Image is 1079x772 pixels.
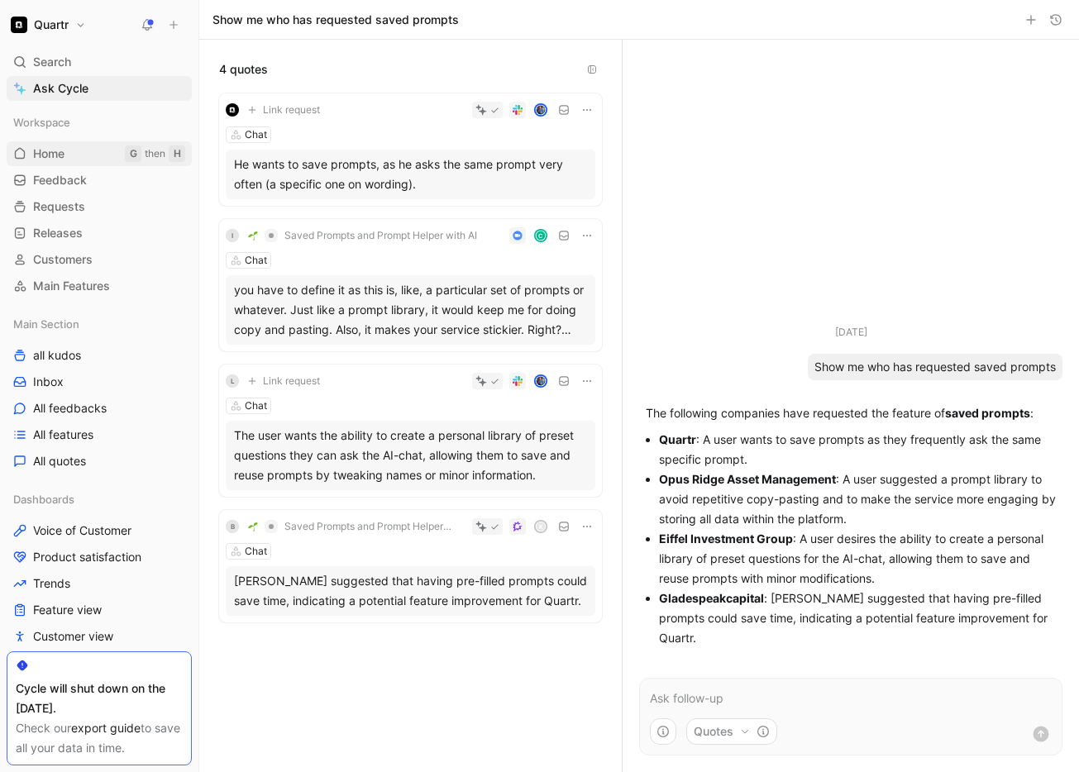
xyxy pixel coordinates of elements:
img: 🌱 [248,231,258,241]
p: The following companies have requested the feature of : [646,403,1056,423]
div: you have to define it as this is, like, a particular set of prompts or whatever. Just like a prom... [234,280,587,340]
span: Requests [33,198,85,215]
strong: Eiffel Investment Group [659,531,793,546]
strong: Opus Ridge Asset Management [659,472,836,486]
span: Home [33,145,64,162]
span: Inbox [33,374,64,390]
button: 🌱Saved Prompts and Prompt Helper with AI [242,226,483,245]
button: Quotes [686,718,777,745]
span: Saved Prompts and Prompt Helper with AI [284,520,451,533]
span: Link request [263,103,320,117]
a: Main Features [7,274,192,298]
div: Chat [245,252,267,269]
span: Saved Prompts and Prompt Helper with AI [284,229,477,242]
span: Voice of Customer [33,522,131,539]
div: Dashboards [7,487,192,512]
span: Trends [33,575,70,592]
h1: Show me who has requested saved prompts [212,12,459,28]
a: Voice of Customer [7,518,192,543]
div: Main Sectionall kudosInboxAll feedbacksAll featuresAll quotes [7,312,192,474]
span: Main Section [13,316,79,332]
span: all kudos [33,347,81,364]
span: Dashboards [13,491,74,508]
button: QuartrQuartr [7,13,90,36]
span: Customer view [33,628,113,645]
a: All quotes [7,449,192,474]
div: then [145,145,165,162]
a: export guide [71,721,141,735]
div: K [536,522,547,532]
h1: Quartr [34,17,69,32]
a: All features [7,422,192,447]
img: 🌱 [248,522,258,531]
div: [PERSON_NAME] suggested that having pre-filled prompts could save time, indicating a potential fe... [234,571,587,611]
a: Customers [7,247,192,272]
span: Search [33,52,71,72]
img: avatar [536,376,547,387]
div: C [536,231,547,241]
li: : A user wants to save prompts as they frequently ask the same specific prompt. [659,430,1056,469]
button: Link request [242,371,326,391]
div: Check our to save all your data in time. [16,718,183,758]
a: all kudos [7,343,192,368]
div: Chat [245,126,267,143]
div: I [226,229,239,242]
div: Chat [245,398,267,414]
a: All feedbacks [7,396,192,421]
div: DashboardsVoice of CustomerProduct satisfactionTrendsFeature viewCustomer view [7,487,192,649]
a: Feature view [7,598,192,622]
img: avatar [536,105,547,116]
span: All feedbacks [33,400,107,417]
a: Inbox [7,369,192,394]
div: Main Section [7,312,192,336]
span: Feature view [33,602,102,618]
a: Requests [7,194,192,219]
span: Ask Cycle [33,79,88,98]
div: Chat [245,543,267,560]
span: All features [33,427,93,443]
span: Feedback [33,172,87,188]
a: HomeGthenH [7,141,192,166]
span: 4 quotes [219,60,268,79]
span: Main Features [33,278,110,294]
li: : A user desires the ability to create a personal library of preset questions for the AI-chat, al... [659,529,1056,589]
span: Customers [33,251,93,268]
img: Quartr [11,17,27,33]
li: : [PERSON_NAME] suggested that having pre-filled prompts could save time, indicating a potential ... [659,589,1056,648]
div: The user wants the ability to create a personal library of preset questions they can ask the AI-c... [234,426,587,485]
a: Product satisfaction [7,545,192,569]
strong: Quartr [659,432,696,446]
img: logo [226,103,239,117]
div: He wants to save prompts, as he asks the same prompt very often (a specific one on wording). [234,155,587,194]
div: B [226,520,239,533]
li: : A user suggested a prompt library to avoid repetitive copy-pasting and to make the service more... [659,469,1056,529]
span: Link request [263,374,320,388]
a: Releases [7,221,192,245]
span: All quotes [33,453,86,469]
strong: saved prompts [945,406,1030,420]
div: Show me who has requested saved prompts [808,354,1062,380]
a: Trends [7,571,192,596]
div: [DATE] [835,324,867,341]
div: Search [7,50,192,74]
div: L [226,374,239,388]
div: G [125,145,141,162]
a: Customer view [7,624,192,649]
span: Releases [33,225,83,241]
button: 🌱Saved Prompts and Prompt Helper with AI [242,517,457,536]
div: Cycle will shut down on the [DATE]. [16,679,183,718]
span: Workspace [13,114,70,131]
a: Feedback [7,168,192,193]
div: H [169,145,185,162]
a: Ask Cycle [7,76,192,101]
strong: Gladespeakcapital [659,591,764,605]
span: Product satisfaction [33,549,141,565]
button: Link request [242,100,326,120]
div: Workspace [7,110,192,135]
